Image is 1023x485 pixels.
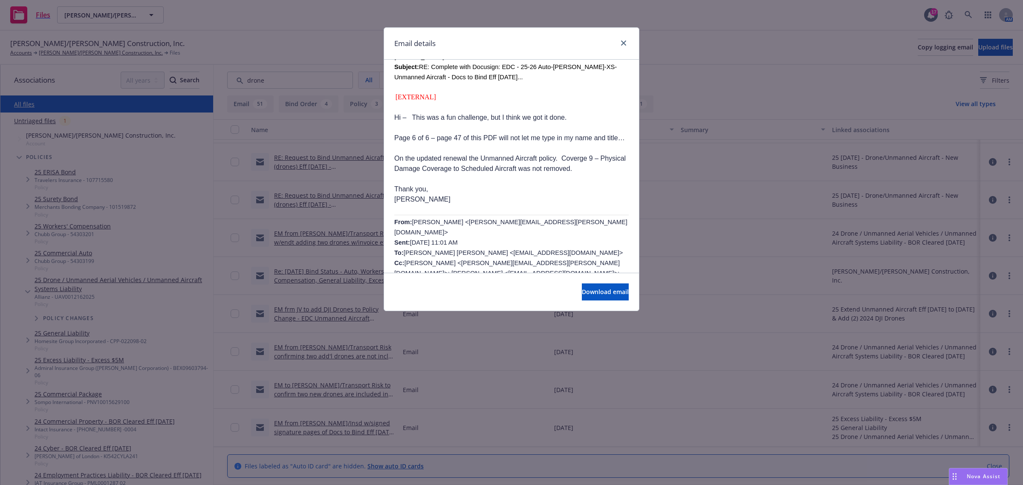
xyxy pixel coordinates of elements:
[618,38,629,48] a: close
[949,468,960,485] div: Drag to move
[394,92,629,102] div: [EXTERNAL]
[394,184,629,194] p: Thank you,
[967,473,1000,480] span: Nova Assist
[394,260,405,266] b: Cc:
[394,219,412,225] span: From:
[394,38,436,49] h1: Email details
[394,133,629,143] li: Page 6 of 6 – page 47 of this PDF will not let me type in my name and title…
[582,283,629,300] button: Download email
[949,468,1008,485] button: Nova Assist
[582,288,629,296] span: Download email
[394,64,419,70] b: Subject:
[394,113,629,123] p: Hi – This was a fun challenge, but I think we got it done.
[394,239,410,246] b: Sent:
[394,249,404,256] b: To:
[394,194,629,205] p: [PERSON_NAME]
[394,219,627,338] span: [PERSON_NAME] <[PERSON_NAME][EMAIL_ADDRESS][PERSON_NAME][DOMAIN_NAME]> [DATE] 11:01 AM [PERSON_NA...
[394,153,629,174] li: On the updated renewal the Unmanned Aircraft policy. Coverge 9 – Physical Damage Coverage to Sche...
